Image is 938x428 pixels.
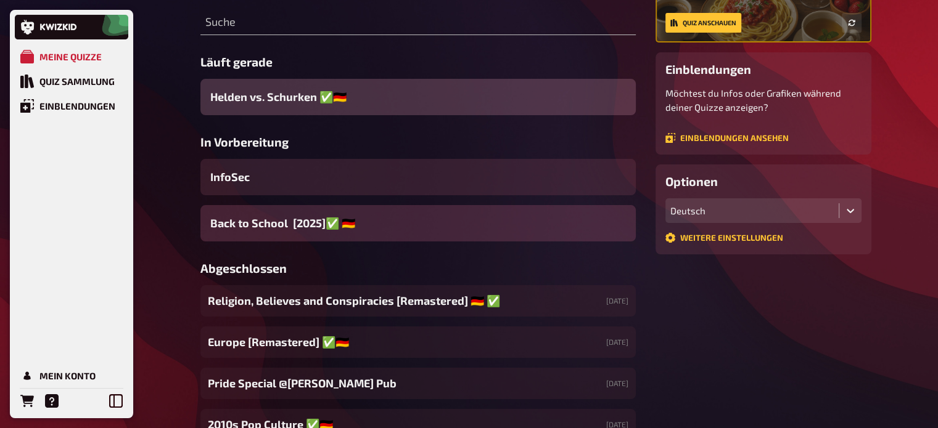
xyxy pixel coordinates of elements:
[665,86,862,114] p: Möchtest du Infos oder Grafiken während deiner Quizze anzeigen?
[200,326,636,358] a: Europe [Remastered] ✅​🇩🇪[DATE]
[15,69,128,94] a: Quiz Sammlung
[15,363,128,388] a: Mein Konto
[665,233,783,243] a: Weitere Einstellungen
[665,174,862,188] h3: Optionen
[200,261,636,275] h3: Abgeschlossen
[200,285,636,317] a: Religion, Believes and Conspiracies [Remastered] ​🇩🇪 ​✅[DATE]
[208,293,500,309] span: Religion, Believes and Conspiracies [Remastered] ​🇩🇪 ​✅
[15,94,128,118] a: Einblendungen
[200,55,636,69] h3: Läuft gerade
[200,10,636,35] input: Suche
[665,62,862,76] h3: Einblendungen
[39,51,102,62] div: Meine Quizze
[606,337,628,347] small: [DATE]
[210,89,347,105] span: Helden vs. Schurken ✅​🇩🇪
[606,378,628,389] small: [DATE]
[210,215,355,232] span: Back to School [2025]✅ 🇩🇪
[15,44,128,69] a: Meine Quizze
[665,133,789,143] a: Einblendungen ansehen
[208,375,397,392] span: Pride Special @[PERSON_NAME] Pub
[200,159,636,195] a: InfoSec
[200,368,636,399] a: Pride Special @[PERSON_NAME] Pub[DATE]
[39,389,64,413] a: Hilfe
[39,100,115,111] div: Einblendungen
[39,76,115,87] div: Quiz Sammlung
[39,370,96,381] div: Mein Konto
[15,389,39,413] a: Bestellungen
[670,205,834,216] div: Deutsch
[200,135,636,149] h3: In Vorbereitung
[210,169,250,185] span: InfoSec
[200,79,636,115] a: Helden vs. Schurken ✅​🇩🇪
[200,205,636,241] a: Back to School [2025]✅ 🇩🇪
[606,296,628,306] small: [DATE]
[208,334,349,350] span: Europe [Remastered] ✅​🇩🇪
[665,13,741,33] a: Quiz anschauen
